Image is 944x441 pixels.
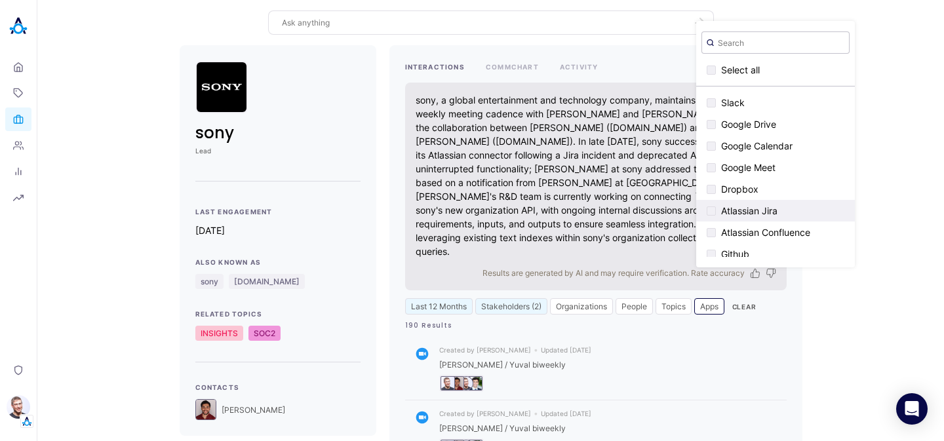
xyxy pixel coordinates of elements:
[195,121,361,144] h1: sony
[721,162,776,173] span: Google Meet
[439,410,531,417] span: initiated by person
[405,58,465,75] button: INTERACTIONS
[696,92,855,113] button: Slack
[534,345,538,355] span: bullet space
[459,376,468,391] a: person badge
[721,64,760,75] span: Select all
[560,58,599,75] button: ACTIVITY
[550,298,613,315] button: Organizations
[195,310,361,318] h2: Related Topics
[721,119,776,130] span: Google Drive
[195,258,361,266] h2: Also Known As
[450,376,464,391] button: Anthony Tayoun
[616,298,653,315] button: People
[450,377,463,390] img: Anthony Tayoun
[469,377,482,390] img: Anthony Tayoun
[195,147,361,155] p: Lead
[701,31,850,54] input: Search
[248,326,281,341] div: SOC2
[656,298,692,315] button: Topics
[7,395,30,419] img: Yuval Gonczarowski
[459,376,473,391] div: Go to person's profile
[721,183,758,195] span: Dropbox
[195,208,361,216] h2: Last Engagement
[195,326,243,341] a: topic badge
[248,326,281,341] a: topic badge
[486,58,539,75] button: COMMCHART
[229,274,305,289] span: topic badge
[195,399,216,420] img: Anthony Tayoun
[5,390,31,428] button: Yuval GonczarowskiTenant Logo
[534,408,538,418] span: bullet space
[750,268,760,278] button: Like
[541,346,591,354] span: update date
[696,243,855,265] button: Github
[541,410,591,417] span: update date
[195,274,224,289] div: sony
[696,113,855,135] button: Google Drive
[441,377,454,390] img: Yuval Gonczarowski
[5,13,31,39] img: Akooda Logo
[460,377,473,390] img: Yuval Gonczarowski
[721,248,749,259] span: Github
[229,274,305,289] div: [DOMAIN_NAME]
[413,408,431,427] img: Zoom
[195,274,224,289] span: topic badge
[475,298,547,315] button: Stakeholders (2)
[696,221,855,243] button: Atlassian Confluence
[721,227,810,238] span: Atlassian Confluence
[896,393,928,425] div: Open Intercom Messenger
[195,61,248,113] img: sony
[405,298,473,315] button: Last 12 Months
[721,205,777,216] span: Atlassian Jira
[721,140,793,151] span: Google Calendar
[696,178,855,200] button: Dropbox
[441,376,455,391] button: Yuval Gonczarowski
[439,360,779,370] div: [PERSON_NAME] / Yuval biweekly
[222,405,285,415] span: [PERSON_NAME]
[195,223,361,237] p: [DATE]
[694,298,724,315] button: Apps
[721,97,745,108] span: Slack
[439,346,531,354] span: initiated by person
[696,200,855,221] button: Atlassian Jira
[459,376,473,391] button: Yuval Gonczarowski
[416,93,776,258] div: sony, a global entertainment and technology company, maintains a consistent bi-weekly meeting cad...
[20,415,33,428] img: Tenant Logo
[195,383,361,391] h2: Contacts
[439,423,779,433] div: [PERSON_NAME] / Yuval biweekly
[727,298,762,315] button: Clear
[696,135,855,157] button: Google Calendar
[696,59,855,81] button: Select all
[482,266,745,280] p: Results are generated by AI and may require verification. Rate accuracy
[696,157,855,178] button: Google Meet
[468,376,482,391] button: Anthony Tayoun
[413,345,431,363] img: Zoom
[405,322,787,329] div: 190 Results
[195,326,243,341] div: INSIGHTS
[766,268,776,278] button: Dislike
